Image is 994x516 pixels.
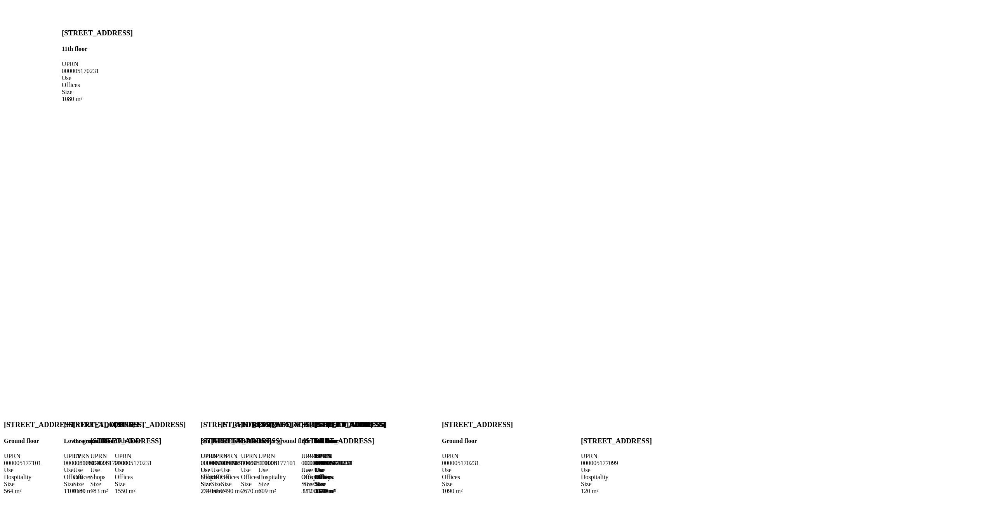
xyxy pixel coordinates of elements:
div: Use [62,75,133,82]
div: Use [201,467,272,474]
div: UPRN [211,453,282,460]
div: 16 m² [211,488,282,495]
div: 120 m² [581,488,652,495]
div: 000005177101 [4,460,75,467]
div: Use [4,467,75,474]
div: 1090 m² [442,488,513,495]
div: 117 m² [303,488,374,495]
div: UPRN [62,61,133,68]
h3: [STREET_ADDRESS] [241,420,312,429]
h3: [STREET_ADDRESS] [201,420,272,429]
div: UPRN [442,453,513,460]
div: 000005192971 [211,460,282,467]
div: Size [73,481,144,488]
div: Hospitality [581,474,652,481]
h3: [STREET_ADDRESS] [211,437,282,445]
h4: Lower ground floor [64,438,135,445]
div: 000005177099 [581,460,652,467]
h4: Basement floor [73,438,144,445]
div: Use [64,467,135,474]
div: Size [211,481,282,488]
h3: [STREET_ADDRESS] [259,420,330,429]
h3: [STREET_ADDRESS] [4,420,75,429]
div: 609 m² [259,488,330,495]
div: Size [64,481,135,488]
div: 000005185586 [201,460,272,467]
div: 000005170231 [64,460,135,467]
div: 774 m² [201,488,272,495]
div: Size [4,481,75,488]
div: UPRN [64,453,135,460]
div: Use [581,467,652,474]
div: Offices [64,474,135,481]
div: Use [259,467,330,474]
div: UPRN [73,453,144,460]
h4: Ground floor [4,438,75,445]
div: Size [442,481,513,488]
div: Offices [73,474,144,481]
div: Offices [62,82,133,89]
div: 000005177101 [259,460,330,467]
h4: 11th floor [62,45,133,52]
div: Use [303,467,374,474]
div: Offices [442,474,513,481]
div: UPRN [4,453,75,460]
h4: Lower ground floor [259,438,330,445]
div: Use [211,467,282,474]
div: Use [442,467,513,474]
h3: [STREET_ADDRESS] [62,29,133,37]
div: UPRN [581,453,652,460]
div: UPRN [201,453,272,460]
h3: [STREET_ADDRESS] [64,420,135,429]
div: Size [303,481,374,488]
h3: [STREET_ADDRESS] [315,420,386,429]
h3: [STREET_ADDRESS] [115,420,186,429]
div: 1100 m² [64,488,135,495]
div: Offices [211,474,282,481]
div: UPRN [303,453,374,460]
div: 000005178493 [303,460,374,467]
div: 564 m² [4,488,75,495]
h3: [STREET_ADDRESS] [303,437,374,445]
h3: [STREET_ADDRESS] [73,420,144,429]
div: Hospitality [4,474,75,481]
div: Size [201,481,272,488]
h3: [STREET_ADDRESS] [581,437,652,445]
div: Shops [201,474,272,481]
div: Size [581,481,652,488]
div: Hospitality [303,474,374,481]
div: UPRN [259,453,330,460]
div: Size [259,481,330,488]
div: 000005170231 [73,460,144,467]
div: 1180 m² [73,488,144,495]
div: 000005170231 [62,68,133,75]
div: Size [62,89,133,96]
h4: Ground floor [442,438,513,445]
h3: [STREET_ADDRESS] [201,437,272,445]
div: Hospitality [259,474,330,481]
div: 000005170231 [442,460,513,467]
h3: [STREET_ADDRESS] [442,420,513,429]
div: Use [73,467,144,474]
div: 1080 m² [62,96,133,103]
